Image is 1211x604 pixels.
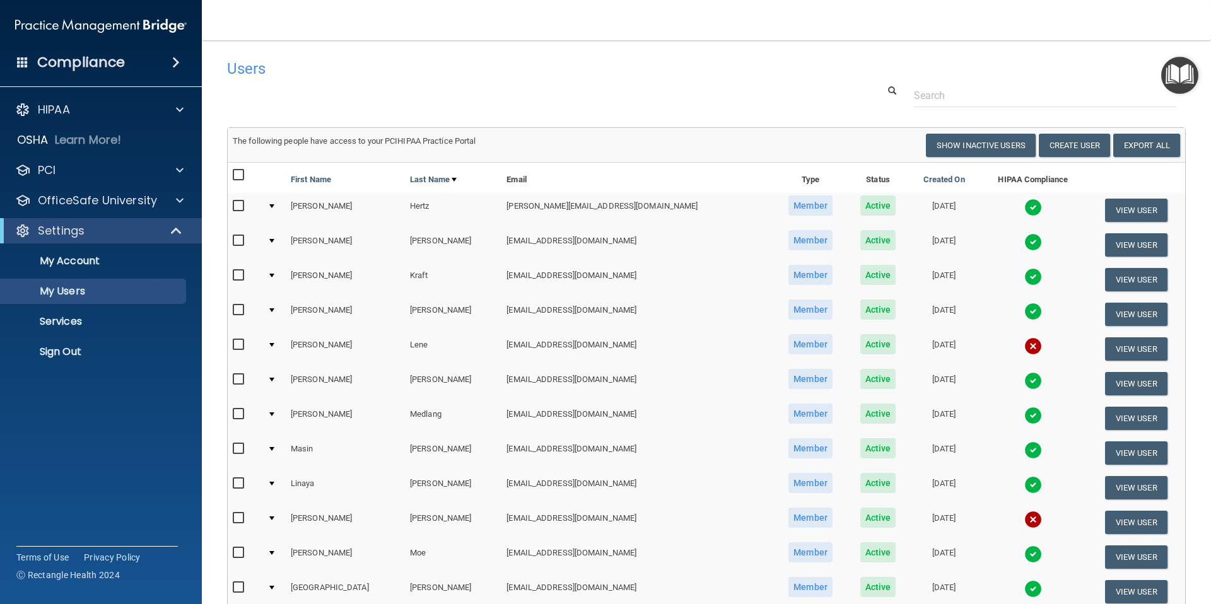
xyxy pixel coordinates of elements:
a: OfficeSafe University [15,193,184,208]
span: Member [788,438,833,458]
td: [PERSON_NAME] [405,505,501,540]
td: [PERSON_NAME] [405,228,501,262]
p: Sign Out [8,346,180,358]
button: View User [1105,580,1167,603]
span: Member [788,369,833,389]
td: [EMAIL_ADDRESS][DOMAIN_NAME] [501,436,774,470]
button: Open Resource Center [1161,57,1198,94]
td: [EMAIL_ADDRESS][DOMAIN_NAME] [501,262,774,297]
button: Create User [1039,134,1110,157]
button: View User [1105,233,1167,257]
td: [DATE] [909,505,979,540]
span: Member [788,542,833,562]
button: View User [1105,511,1167,534]
td: Kraft [405,262,501,297]
a: Settings [15,223,183,238]
a: First Name [291,172,331,187]
a: Created On [923,172,965,187]
td: [PERSON_NAME] [405,436,501,470]
input: Search [914,84,1176,107]
img: tick.e7d51cea.svg [1024,233,1042,251]
td: [PERSON_NAME] [286,297,405,332]
td: [EMAIL_ADDRESS][DOMAIN_NAME] [501,366,774,401]
a: Privacy Policy [84,551,141,564]
td: [PERSON_NAME] [405,366,501,401]
span: Active [860,438,896,458]
span: Active [860,542,896,562]
button: View User [1105,441,1167,465]
img: tick.e7d51cea.svg [1024,476,1042,494]
a: PCI [15,163,184,178]
a: HIPAA [15,102,184,117]
td: [DATE] [909,366,979,401]
span: Member [788,508,833,528]
img: tick.e7d51cea.svg [1024,407,1042,424]
span: Member [788,577,833,597]
span: Ⓒ Rectangle Health 2024 [16,569,120,581]
td: [PERSON_NAME] [286,366,405,401]
td: [PERSON_NAME] [286,332,405,366]
img: tick.e7d51cea.svg [1024,268,1042,286]
p: My Users [8,285,180,298]
td: [DATE] [909,540,979,574]
p: PCI [38,163,56,178]
iframe: Drift Widget Chat Controller [993,514,1196,565]
td: [DATE] [909,436,979,470]
button: View User [1105,337,1167,361]
p: Services [8,315,180,328]
td: [DATE] [909,470,979,505]
button: View User [1105,303,1167,326]
img: tick.e7d51cea.svg [1024,441,1042,459]
td: [PERSON_NAME] [405,470,501,505]
span: Member [788,195,833,216]
td: [PERSON_NAME] [286,193,405,228]
span: Active [860,369,896,389]
td: [PERSON_NAME] [286,540,405,574]
td: [PERSON_NAME] [286,262,405,297]
span: The following people have access to your PCIHIPAA Practice Portal [233,136,476,146]
span: Active [860,230,896,250]
span: Active [860,577,896,597]
span: Active [860,195,896,216]
td: Masin [286,436,405,470]
td: [DATE] [909,401,979,436]
h4: Users [227,61,778,77]
td: [DATE] [909,297,979,332]
span: Member [788,299,833,320]
p: OSHA [17,132,49,148]
td: [EMAIL_ADDRESS][DOMAIN_NAME] [501,401,774,436]
th: Email [501,163,774,193]
th: Type [774,163,847,193]
img: tick.e7d51cea.svg [1024,580,1042,598]
img: cross.ca9f0e7f.svg [1024,337,1042,355]
button: View User [1105,476,1167,499]
a: Terms of Use [16,551,69,564]
td: [PERSON_NAME] [405,297,501,332]
td: [PERSON_NAME] [286,401,405,436]
img: cross.ca9f0e7f.svg [1024,511,1042,528]
span: Member [788,334,833,354]
span: Member [788,230,833,250]
p: Settings [38,223,85,238]
td: [EMAIL_ADDRESS][DOMAIN_NAME] [501,540,774,574]
td: [PERSON_NAME][EMAIL_ADDRESS][DOMAIN_NAME] [501,193,774,228]
p: Learn More! [55,132,122,148]
td: [PERSON_NAME] [286,505,405,540]
button: View User [1105,372,1167,395]
span: Active [860,265,896,285]
p: HIPAA [38,102,70,117]
td: [DATE] [909,262,979,297]
img: tick.e7d51cea.svg [1024,303,1042,320]
td: Lene [405,332,501,366]
td: Medlang [405,401,501,436]
span: Active [860,404,896,424]
span: Active [860,508,896,528]
td: [PERSON_NAME] [286,228,405,262]
td: [EMAIL_ADDRESS][DOMAIN_NAME] [501,228,774,262]
button: View User [1105,268,1167,291]
span: Member [788,404,833,424]
td: [EMAIL_ADDRESS][DOMAIN_NAME] [501,332,774,366]
td: Linaya [286,470,405,505]
td: [EMAIL_ADDRESS][DOMAIN_NAME] [501,505,774,540]
td: Moe [405,540,501,574]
